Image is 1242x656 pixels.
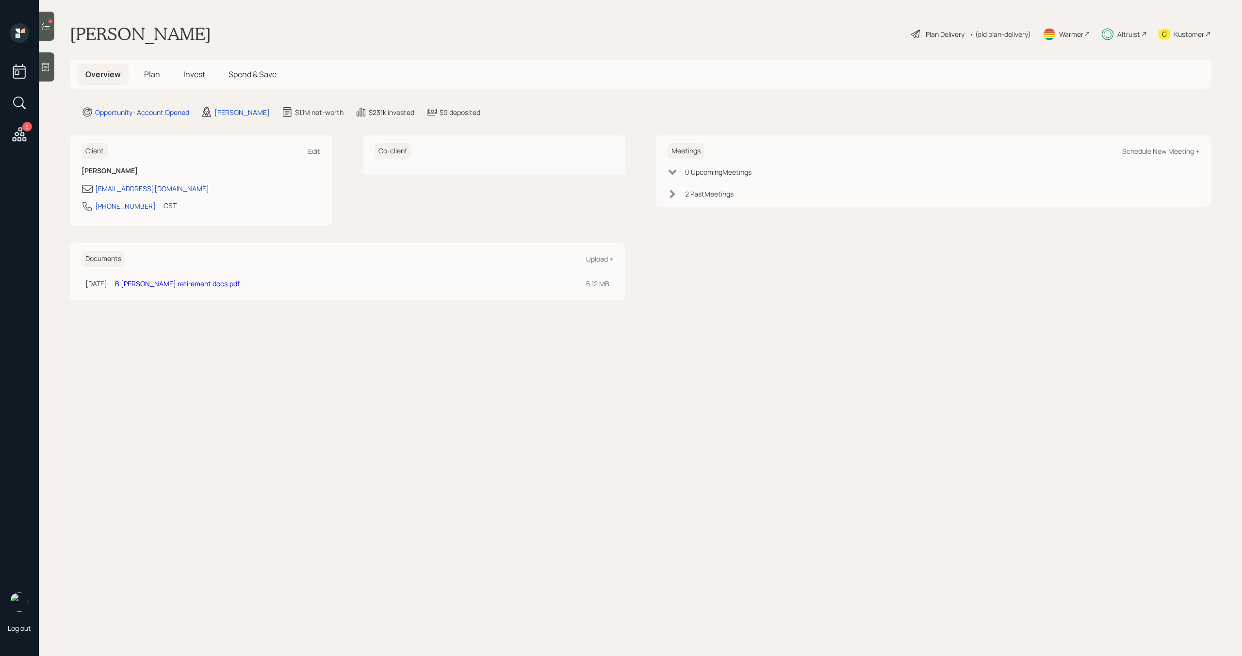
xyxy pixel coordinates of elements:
[10,592,29,612] img: michael-russo-headshot.png
[308,147,320,156] div: Edit
[440,107,480,117] div: $0 deposited
[369,107,414,117] div: $231k invested
[183,69,205,80] span: Invest
[163,200,177,211] div: CST
[115,279,240,288] a: B [PERSON_NAME] retirement docs.pdf
[1122,147,1199,156] div: Schedule New Meeting +
[1059,29,1083,39] div: Warmer
[70,23,211,45] h1: [PERSON_NAME]
[82,167,320,175] h6: [PERSON_NAME]
[586,254,613,263] div: Upload +
[926,29,964,39] div: Plan Delivery
[586,279,609,289] div: 6.12 MB
[95,183,209,194] div: [EMAIL_ADDRESS][DOMAIN_NAME]
[969,29,1031,39] div: • (old plan-delivery)
[375,143,411,159] h6: Co-client
[1174,29,1204,39] div: Kustomer
[85,279,107,289] div: [DATE]
[82,251,125,267] h6: Documents
[22,122,32,131] div: 3
[668,143,704,159] h6: Meetings
[229,69,277,80] span: Spend & Save
[295,107,343,117] div: $1.1M net-worth
[85,69,121,80] span: Overview
[685,167,752,177] div: 0 Upcoming Meeting s
[144,69,160,80] span: Plan
[82,143,108,159] h6: Client
[8,623,31,633] div: Log out
[95,107,189,117] div: Opportunity · Account Opened
[685,189,734,199] div: 2 Past Meeting s
[214,107,270,117] div: [PERSON_NAME]
[95,201,156,211] div: [PHONE_NUMBER]
[1117,29,1140,39] div: Altruist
